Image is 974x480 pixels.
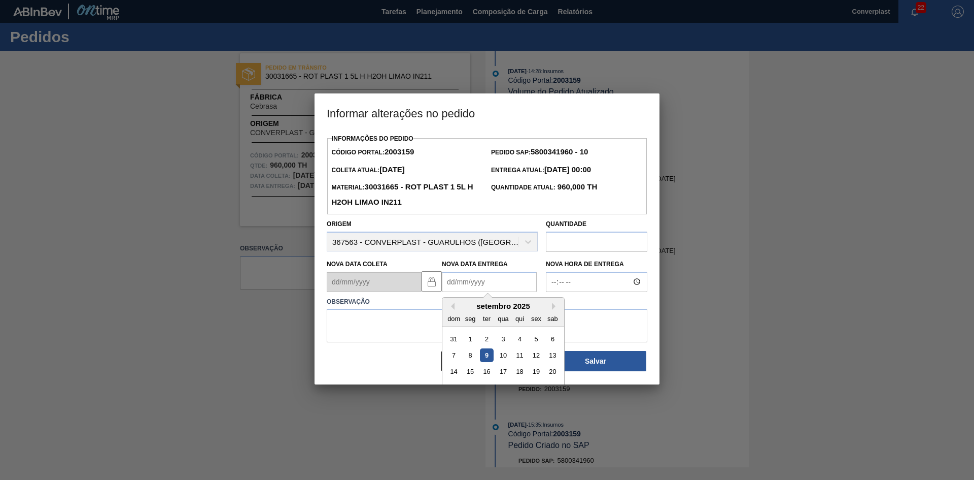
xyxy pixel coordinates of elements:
div: Choose quarta-feira, 17 de setembro de 2025 [496,365,510,378]
div: Choose domingo, 14 de setembro de 2025 [447,365,461,378]
div: Choose domingo, 21 de setembro de 2025 [447,381,461,395]
div: Choose sábado, 20 de setembro de 2025 [546,365,560,378]
div: Choose quarta-feira, 10 de setembro de 2025 [496,348,510,362]
div: Choose sábado, 27 de setembro de 2025 [546,381,560,395]
div: Choose sexta-feira, 5 de setembro de 2025 [529,332,543,345]
h3: Informar alterações no pedido [315,93,659,132]
div: ter [480,311,494,325]
span: Pedido SAP: [491,149,588,156]
button: Next Month [552,303,559,310]
div: Choose sexta-feira, 26 de setembro de 2025 [529,381,543,395]
div: Choose quinta-feira, 18 de setembro de 2025 [513,365,527,378]
div: Choose sábado, 6 de setembro de 2025 [546,332,560,345]
div: Choose domingo, 7 de setembro de 2025 [447,348,461,362]
span: Código Portal: [331,149,414,156]
strong: 5800341960 - 10 [531,147,588,156]
span: Material: [331,184,473,206]
strong: 2003159 [385,147,414,156]
div: Choose terça-feira, 23 de setembro de 2025 [480,381,494,395]
label: Nova Hora de Entrega [546,257,647,272]
button: locked [422,271,442,292]
strong: 30031665 - ROT PLAST 1 5L H H2OH LIMAO IN211 [331,182,473,206]
div: setembro 2025 [442,302,564,310]
div: Choose sexta-feira, 12 de setembro de 2025 [529,348,543,362]
div: month 2025-09 [445,330,561,412]
div: Choose quarta-feira, 24 de setembro de 2025 [496,381,510,395]
div: dom [447,311,461,325]
div: qua [496,311,510,325]
span: Coleta Atual: [331,167,404,174]
strong: 960,000 TH [555,182,598,191]
label: Informações do Pedido [332,135,413,142]
strong: [DATE] 00:00 [544,165,591,174]
div: seg [464,311,477,325]
div: qui [513,311,527,325]
div: Choose terça-feira, 2 de setembro de 2025 [480,332,494,345]
div: Choose quinta-feira, 11 de setembro de 2025 [513,348,527,362]
button: Previous Month [447,303,455,310]
span: Entrega Atual: [491,167,591,174]
label: Quantidade [546,220,586,228]
div: Choose quinta-feira, 4 de setembro de 2025 [513,332,527,345]
div: Choose segunda-feira, 15 de setembro de 2025 [464,365,477,378]
input: dd/mm/yyyy [442,272,537,292]
div: Choose sexta-feira, 19 de setembro de 2025 [529,365,543,378]
label: Nova Data Coleta [327,261,388,268]
div: sab [546,311,560,325]
div: Choose terça-feira, 16 de setembro de 2025 [480,365,494,378]
span: Quantidade Atual: [491,184,597,191]
button: Fechar [441,351,543,371]
div: sex [529,311,543,325]
div: Choose segunda-feira, 22 de setembro de 2025 [464,381,477,395]
div: Choose quarta-feira, 3 de setembro de 2025 [496,332,510,345]
button: Salvar [545,351,646,371]
div: Choose terça-feira, 9 de setembro de 2025 [480,348,494,362]
div: Choose segunda-feira, 1 de setembro de 2025 [464,332,477,345]
label: Nova Data Entrega [442,261,508,268]
div: Choose quinta-feira, 25 de setembro de 2025 [513,381,527,395]
div: Choose segunda-feira, 8 de setembro de 2025 [464,348,477,362]
img: locked [426,275,438,287]
label: Observação [327,295,647,309]
strong: [DATE] [379,165,405,174]
div: Choose domingo, 31 de agosto de 2025 [447,332,461,345]
input: dd/mm/yyyy [327,272,422,292]
div: Choose sábado, 13 de setembro de 2025 [546,348,560,362]
label: Origem [327,220,352,228]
